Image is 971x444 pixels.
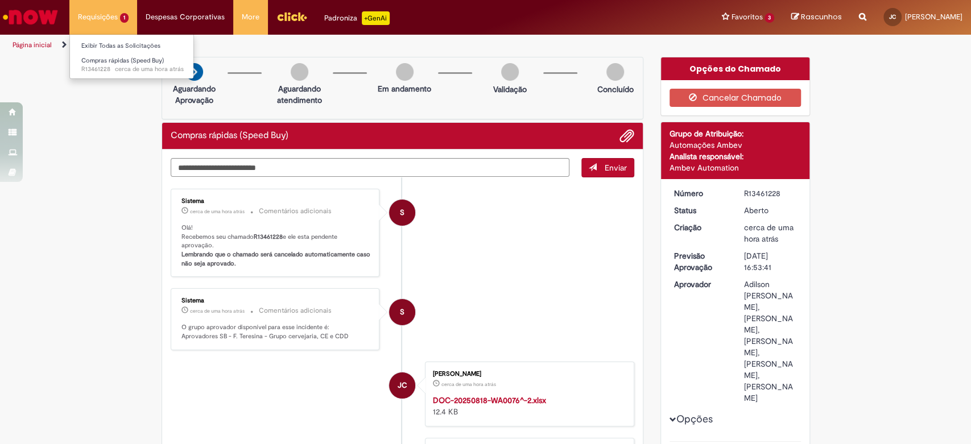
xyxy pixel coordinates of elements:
[606,63,624,81] img: img-circle-grey.png
[171,158,570,177] textarea: Digite sua mensagem aqui...
[9,35,639,56] ul: Trilhas de página
[666,222,736,233] dt: Criação
[13,40,52,49] a: Página inicial
[744,222,794,244] time: 29/08/2025 09:53:41
[744,222,797,244] div: 29/08/2025 09:53:41
[181,323,371,341] p: O grupo aprovador disponível para esse incidente é: Aprovadores SB - F. Teresina - Grupo cervejar...
[801,11,842,22] span: Rascunhos
[744,250,797,273] div: [DATE] 16:53:41
[70,40,195,52] a: Exibir Todas as Solicitações
[120,13,129,23] span: 1
[731,11,762,23] span: Favoritos
[605,163,627,173] span: Enviar
[791,12,842,23] a: Rascunhos
[181,198,371,205] div: Sistema
[666,279,736,290] dt: Aprovador
[433,395,622,417] div: 12.4 KB
[744,279,797,404] div: Adilson [PERSON_NAME], [PERSON_NAME], [PERSON_NAME], [PERSON_NAME], [PERSON_NAME]
[666,205,736,216] dt: Status
[389,372,415,399] div: Julia Maciel Calazans
[1,6,60,28] img: ServiceNow
[905,12,962,22] span: [PERSON_NAME]
[190,308,245,314] time: 29/08/2025 09:53:50
[501,63,519,81] img: img-circle-grey.png
[291,63,308,81] img: img-circle-grey.png
[396,63,414,81] img: img-circle-grey.png
[619,128,634,143] button: Adicionar anexos
[433,371,622,377] div: [PERSON_NAME]
[115,65,184,73] time: 29/08/2025 09:53:43
[597,84,633,95] p: Concluído
[389,200,415,226] div: System
[181,223,371,268] p: Olá! Recebemos seu chamado e ele esta pendente aprovação.
[115,65,184,73] span: cerca de uma hora atrás
[398,372,407,399] span: JC
[242,11,259,23] span: More
[661,57,809,80] div: Opções do Chamado
[400,199,404,226] span: S
[666,250,736,273] dt: Previsão Aprovação
[670,128,801,139] div: Grupo de Atribuição:
[765,13,774,23] span: 3
[190,208,245,215] span: cerca de uma hora atrás
[181,250,372,268] b: Lembrando que o chamado será cancelado automaticamente caso não seja aprovado.
[378,83,431,94] p: Em andamento
[493,84,527,95] p: Validação
[362,11,390,25] p: +GenAi
[744,222,794,244] span: cerca de uma hora atrás
[744,205,797,216] div: Aberto
[69,34,194,79] ul: Requisições
[441,381,496,388] span: cerca de uma hora atrás
[666,188,736,199] dt: Número
[889,13,896,20] span: JC
[670,162,801,173] div: Ambev Automation
[81,65,184,74] span: R13461228
[670,139,801,151] div: Automações Ambev
[324,11,390,25] div: Padroniza
[190,208,245,215] time: 29/08/2025 09:53:53
[146,11,225,23] span: Despesas Corporativas
[400,298,404,326] span: S
[81,56,164,65] span: Compras rápidas (Speed Buy)
[581,158,634,177] button: Enviar
[70,55,195,76] a: Aberto R13461228 : Compras rápidas (Speed Buy)
[185,63,203,81] img: arrow-next.png
[670,89,801,107] button: Cancelar Chamado
[78,11,118,23] span: Requisições
[433,395,546,405] a: DOC-20250818-WA0076^-2.xlsx
[276,8,307,25] img: click_logo_yellow_360x200.png
[259,306,332,316] small: Comentários adicionais
[254,233,283,241] b: R13461228
[441,381,496,388] time: 29/08/2025 09:53:33
[272,83,327,106] p: Aguardando atendimento
[744,188,797,199] div: R13461228
[167,83,222,106] p: Aguardando Aprovação
[171,131,288,141] h2: Compras rápidas (Speed Buy) Histórico de tíquete
[670,151,801,162] div: Analista responsável:
[181,297,371,304] div: Sistema
[190,308,245,314] span: cerca de uma hora atrás
[389,299,415,325] div: System
[259,206,332,216] small: Comentários adicionais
